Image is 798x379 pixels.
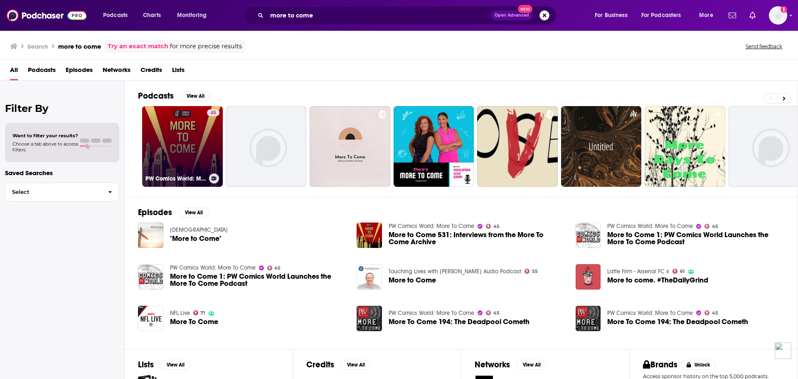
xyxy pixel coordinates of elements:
span: 45 [712,225,718,228]
a: PW Comics World: More To Come [607,310,693,317]
a: More to Come 531: Interviews from the More To Come Archive [389,231,566,245]
span: Podcasts [103,10,128,21]
a: More To Come 194: The Deadpool Cometh [389,318,530,325]
a: All [10,63,18,80]
img: Podchaser - Follow, Share and Rate Podcasts [7,7,86,23]
a: Credits [140,63,162,80]
a: 45 [486,224,500,229]
h3: Search [27,42,48,50]
a: 45 [704,224,718,229]
a: Show notifications dropdown [725,8,739,22]
button: View All [517,360,547,370]
a: PW Comics World: More To Come [170,264,256,271]
img: User Profile [769,6,787,25]
a: Episodes [66,63,93,80]
span: Select [5,189,101,195]
a: NFL Live [170,310,190,317]
span: Want to filter your results? [12,133,78,139]
a: 61 [672,269,685,274]
button: open menu [171,9,217,22]
a: Sunrise Community Church [170,226,228,233]
a: 45 [207,109,219,116]
a: Touching Lives with Dr. James Merritt Audio Podcast [389,268,521,275]
button: Show profile menu [769,6,787,25]
h2: Lists [138,359,154,370]
h2: Episodes [138,207,172,218]
a: Show notifications dropdown [746,8,759,22]
a: More to Come [389,277,436,284]
span: 71 [200,311,205,315]
span: 45 [493,225,500,228]
span: 45 [210,109,216,117]
span: Podcasts [28,63,56,80]
a: More to Come 1: PW Comics World Launches the More To Come Podcast [576,223,601,248]
a: 45 [704,310,718,315]
img: More to come. #TheDailyGrind [576,264,601,290]
h3: PW Comics World: More To Come [145,175,206,182]
a: More To Come [138,306,163,331]
a: 45PW Comics World: More To Come [142,106,223,187]
span: 61 [680,270,685,273]
img: "More to Come" [138,223,163,248]
h2: Credits [306,359,334,370]
img: More to Come 1: PW Comics World Launches the More To Come Podcast [138,264,163,290]
button: Open AdvancedNew [491,10,533,20]
span: for more precise results [170,42,242,51]
span: For Podcasters [641,10,681,21]
button: Unlock [681,360,716,370]
span: 55 [532,270,538,273]
a: Lists [172,63,185,80]
h2: Networks [475,359,510,370]
a: PodcastsView All [138,91,210,101]
a: More to come. #TheDailyGrind [607,277,708,284]
h2: Brands [643,359,677,370]
a: "More to Come" [170,235,222,242]
a: More To Come [170,318,218,325]
button: Send feedback [743,43,785,50]
span: More [699,10,713,21]
a: 55 [525,269,538,274]
img: More To Come 194: The Deadpool Cometh [576,306,601,331]
span: Open Advanced [495,13,529,17]
a: More to Come 1: PW Comics World Launches the More To Come Podcast [170,273,347,287]
a: Networks [103,63,131,80]
p: Saved Searches [5,169,119,177]
span: 45 [274,266,281,270]
span: Monitoring [177,10,207,21]
a: 45 [486,310,500,315]
a: Latte Firm - Arsenal FC x [607,268,669,275]
button: View All [160,360,190,370]
img: More to Come 531: Interviews from the More To Come Archive [357,223,382,248]
span: 45 [493,311,500,315]
input: Search podcasts, credits, & more... [267,9,491,22]
a: More to Come 1: PW Comics World Launches the More To Come Podcast [607,231,784,245]
button: open menu [693,9,724,22]
span: Logged in as kelsey.marrujo [769,6,787,25]
img: More to Come [357,264,382,290]
img: More To Come 194: The Deadpool Cometh [357,306,382,331]
svg: Add a profile image [781,6,787,13]
button: open menu [589,9,638,22]
a: Try an exact match [108,42,168,51]
span: More To Come 194: The Deadpool Cometh [607,318,748,325]
button: View All [179,208,209,218]
button: View All [341,360,371,370]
